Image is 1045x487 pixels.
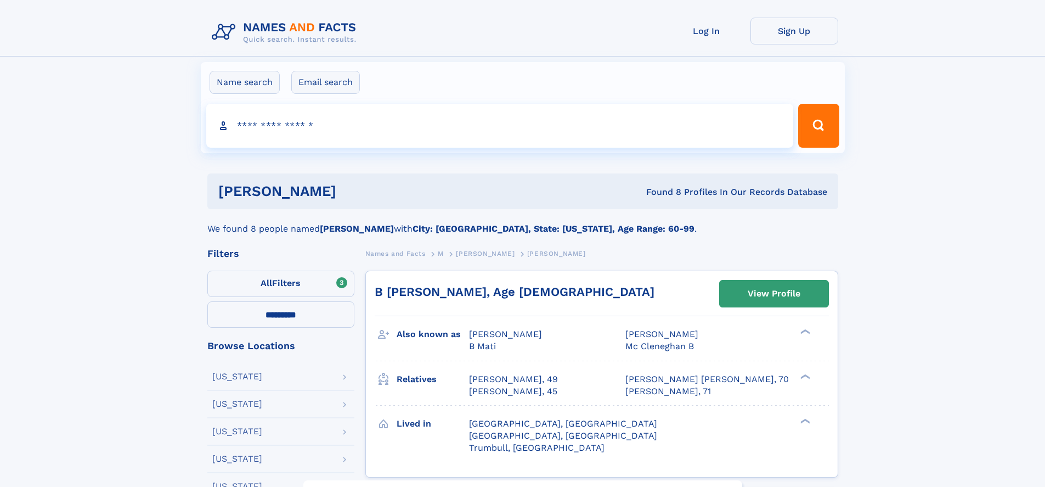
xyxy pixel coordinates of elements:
[218,184,492,198] h1: [PERSON_NAME]
[397,415,469,433] h3: Lived in
[663,18,750,44] a: Log In
[212,455,262,463] div: [US_STATE]
[720,281,828,307] a: View Profile
[438,247,444,260] a: M
[207,209,838,236] div: We found 8 people named with .
[798,104,839,148] button: Search Button
[798,417,811,424] div: ❯
[438,250,444,258] span: M
[413,223,694,234] b: City: [GEOGRAPHIC_DATA], State: [US_STATE], Age Range: 60-99
[212,400,262,408] div: [US_STATE]
[206,104,794,148] input: search input
[365,247,426,260] a: Names and Facts
[625,385,711,398] a: [PERSON_NAME], 71
[798,328,811,335] div: ❯
[469,385,557,398] a: [PERSON_NAME], 45
[320,223,394,234] b: [PERSON_NAME]
[798,373,811,380] div: ❯
[469,443,605,453] span: Trumbull, [GEOGRAPHIC_DATA]
[212,372,262,381] div: [US_STATE]
[456,250,515,258] span: [PERSON_NAME]
[207,341,354,351] div: Browse Locations
[207,271,354,297] label: Filters
[750,18,838,44] a: Sign Up
[469,341,496,351] span: B Mati
[469,418,657,429] span: [GEOGRAPHIC_DATA], [GEOGRAPHIC_DATA]
[469,329,542,339] span: [PERSON_NAME]
[625,341,694,351] span: Mc Cleneghan B
[207,249,354,259] div: Filters
[748,281,800,306] div: View Profile
[469,373,558,385] a: [PERSON_NAME], 49
[527,250,586,258] span: [PERSON_NAME]
[212,427,262,436] div: [US_STATE]
[375,285,654,299] a: B [PERSON_NAME], Age [DEMOGRAPHIC_DATA]
[210,71,280,94] label: Name search
[397,325,469,344] h3: Also known as
[625,373,789,385] a: [PERSON_NAME] [PERSON_NAME], 70
[207,18,365,47] img: Logo Names and Facts
[261,278,272,288] span: All
[397,370,469,389] h3: Relatives
[456,247,515,260] a: [PERSON_NAME]
[625,329,698,339] span: [PERSON_NAME]
[491,186,827,198] div: Found 8 Profiles In Our Records Database
[469,430,657,441] span: [GEOGRAPHIC_DATA], [GEOGRAPHIC_DATA]
[291,71,360,94] label: Email search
